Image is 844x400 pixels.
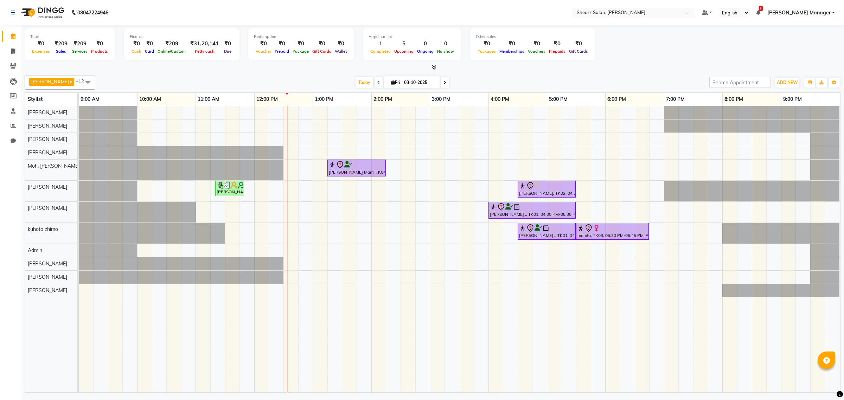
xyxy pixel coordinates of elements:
[392,40,415,48] div: 5
[28,184,67,190] span: [PERSON_NAME]
[28,247,42,253] span: Admin
[328,161,385,175] div: [PERSON_NAME] Mam, TK04, 01:15 PM-02:15 PM, Haircut by Sr.Stylist - [DEMOGRAPHIC_DATA]
[356,77,373,88] span: Today
[69,79,72,84] a: x
[138,94,163,104] a: 10:00 AM
[28,136,67,142] span: [PERSON_NAME]
[273,49,291,54] span: Prepaid
[777,80,798,85] span: ADD NEW
[723,94,745,104] a: 8:00 PM
[369,40,392,48] div: 1
[402,77,437,88] input: 2025-10-03
[70,49,89,54] span: Services
[156,49,187,54] span: Online/Custom
[30,40,52,48] div: ₹0
[526,49,547,54] span: Vouchers
[28,123,67,129] span: [PERSON_NAME]
[216,182,243,195] div: [PERSON_NAME], TK05, 11:20 AM-11:50 AM, [PERSON_NAME] crafting
[254,34,349,40] div: Redemption
[333,40,349,48] div: ₹0
[291,49,311,54] span: Package
[254,49,273,54] span: Voucher
[222,40,234,48] div: ₹0
[489,94,511,104] a: 4:00 PM
[567,40,590,48] div: ₹0
[415,40,435,48] div: 0
[28,287,67,293] span: [PERSON_NAME]
[143,40,156,48] div: ₹0
[273,40,291,48] div: ₹0
[156,40,187,48] div: ₹209
[79,94,101,104] a: 9:00 AM
[187,40,222,48] div: ₹31,20,141
[526,40,547,48] div: ₹0
[28,260,67,267] span: [PERSON_NAME]
[435,49,456,54] span: No show
[193,49,216,54] span: Petty cash
[372,94,394,104] a: 2:00 PM
[28,226,58,232] span: kuhoto zhimo
[28,274,67,280] span: [PERSON_NAME]
[333,49,349,54] span: Wallet
[28,96,43,102] span: Stylist
[130,49,143,54] span: Cash
[369,49,392,54] span: Completed
[430,94,452,104] a: 3:00 PM
[76,78,89,84] span: +12
[498,40,526,48] div: ₹0
[28,109,67,116] span: [PERSON_NAME]
[89,40,110,48] div: ₹0
[28,163,84,169] span: Moh. [PERSON_NAME] ...
[89,49,110,54] span: Products
[606,94,628,104] a: 6:00 PM
[130,40,143,48] div: ₹0
[28,149,67,156] span: [PERSON_NAME]
[143,49,156,54] span: Card
[709,77,771,88] input: Search Appointment
[415,49,435,54] span: Ongoing
[767,9,831,17] span: [PERSON_NAME] Manager
[775,78,799,88] button: ADD NEW
[664,94,686,104] a: 7:00 PM
[28,205,67,211] span: [PERSON_NAME]
[489,203,575,218] div: [PERSON_NAME] ., TK01, 04:00 PM-05:30 PM, Touch up -upto 2 inch -Majirel
[255,94,280,104] a: 12:00 PM
[196,94,221,104] a: 11:00 AM
[311,40,333,48] div: ₹0
[254,40,273,48] div: ₹0
[222,49,233,54] span: Due
[476,49,498,54] span: Packages
[30,49,52,54] span: Expenses
[498,49,526,54] span: Memberships
[476,34,590,40] div: Other sales
[18,3,66,22] img: logo
[567,49,590,54] span: Gift Cards
[31,79,69,84] span: [PERSON_NAME]
[30,34,110,40] div: Total
[759,6,763,11] span: 8
[392,49,415,54] span: Upcoming
[577,224,648,239] div: mamta, TK03, 05:30 PM-06:45 PM, Foot massage - 30 min
[130,34,234,40] div: Finance
[52,40,70,48] div: ₹209
[435,40,456,48] div: 0
[547,40,567,48] div: ₹0
[547,49,567,54] span: Prepaids
[54,49,68,54] span: Sales
[476,40,498,48] div: ₹0
[70,40,89,48] div: ₹209
[518,224,575,239] div: [PERSON_NAME] ., TK01, 04:30 PM-05:30 PM, Signature pedicure
[547,94,569,104] a: 5:00 PM
[518,182,575,196] div: [PERSON_NAME], TK02, 04:30 PM-05:30 PM, Haircut By Master Stylist- [DEMOGRAPHIC_DATA]
[781,94,804,104] a: 9:00 PM
[291,40,311,48] div: ₹0
[311,49,333,54] span: Gift Cards
[756,9,760,16] a: 8
[389,80,402,85] span: Fri
[369,34,456,40] div: Appointment
[313,94,335,104] a: 1:00 PM
[77,3,108,22] b: 08047224946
